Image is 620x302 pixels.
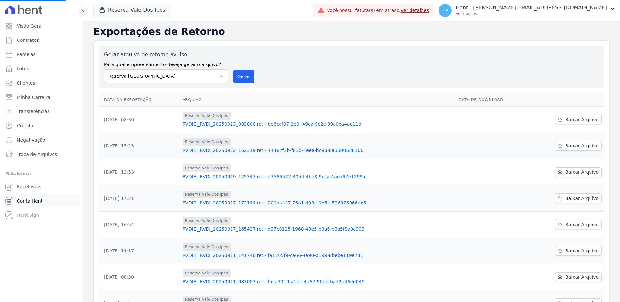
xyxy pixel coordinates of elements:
span: Baixar Arquivo [565,169,599,175]
a: Contratos [3,34,80,47]
a: Troca de Arquivos [3,148,80,161]
a: RVDIEI_RVDI_20250911_141740.ret - fa1205f9-ca66-4a90-b199-8bebe119e741 [183,252,454,259]
a: Baixar Arquivo [555,167,602,177]
td: [DATE] 12:53 [99,159,180,185]
span: Transferências [17,108,50,115]
td: [DATE] 08:30 [99,264,180,290]
span: Reserva Vale Dos Ipes [183,138,231,146]
span: Baixar Arquivo [565,143,599,149]
span: Negativação [17,137,45,143]
a: Conta Hent [3,194,80,207]
span: Conta Hent [17,198,42,204]
a: Visão Geral [3,19,80,32]
a: Baixar Arquivo [555,272,602,282]
span: Visão Geral [17,23,43,29]
a: RVDIEI_RVDI_20250922_152319.ret - 44482f3b-f83d-4eea-bc93-8a3300526100 [183,147,454,154]
td: [DATE] 16:54 [99,212,180,238]
th: Data da Exportação [99,93,180,107]
td: [DATE] 08:30 [99,107,180,133]
h2: Exportações de Retorno [93,26,610,38]
span: Reserva Vale Dos Ipes [183,269,231,277]
a: Recebíveis [3,180,80,193]
a: Baixar Arquivo [555,246,602,256]
span: Você possui fatura(s) em atraso. [327,7,429,14]
a: RVDIEI_RVDI_20250917_172144.ret - 209aa447-75a1-498e-9b54-536375366ab5 [183,200,454,206]
td: [DATE] 15:23 [99,133,180,159]
button: Reserva Vale Dos Ipes [93,4,171,16]
a: RVDIEI_RVDI_20250911_083003.ret - f5ca3019-a1be-4a67-90dd-ba72b46de045 [183,278,454,285]
span: Lotes [17,65,29,72]
td: [DATE] 14:17 [99,238,180,264]
span: Minha Carteira [17,94,50,100]
a: Negativação [3,134,80,146]
span: Troca de Arquivos [17,151,57,157]
span: Reserva Vale Dos Ipes [183,217,231,225]
span: Reserva Vale Dos Ipes [183,112,231,120]
a: Baixar Arquivo [555,141,602,151]
p: Ver opções [456,11,607,16]
a: Clientes [3,76,80,89]
a: Baixar Arquivo [555,193,602,203]
a: Parcelas [3,48,80,61]
p: Hent - [PERSON_NAME][EMAIL_ADDRESS][DOMAIN_NAME] [456,5,607,11]
span: Recebíveis [17,183,41,190]
td: [DATE] 17:21 [99,185,180,212]
span: Contratos [17,37,39,43]
a: Minha Carteira [3,91,80,104]
a: RVDIEI_RVDI_20250917_165437.ret - d37c0125-1968-48e5-b0a6-b3a5f8a9c903 [183,226,454,232]
a: RVDIEI_RVDI_20250919_125343.ret - d3586522-3054-4ba8-9cca-4aea67e1299a [183,173,454,180]
th: Arquivo [180,93,456,107]
a: RVDIEI_RVDI_20250923_083000.ret - be6caf07-2e0f-49ca-9c2c-09c0ea4ad11d [183,121,454,127]
button: Hv Hent - [PERSON_NAME][EMAIL_ADDRESS][DOMAIN_NAME] Ver opções [434,1,620,19]
span: Baixar Arquivo [565,116,599,123]
th: Data de Download [456,93,529,107]
span: Reserva Vale Dos Ipes [183,191,231,198]
a: Transferências [3,105,80,118]
a: Baixar Arquivo [555,115,602,124]
label: Para qual empreendimento deseja gerar o arquivo? [104,59,228,68]
a: Crédito [3,119,80,132]
a: Ver detalhes [401,8,429,13]
span: Parcelas [17,51,36,58]
div: Plataformas [5,170,77,178]
button: Gerar [233,70,255,83]
a: Lotes [3,62,80,75]
span: Clientes [17,80,35,86]
span: Reserva Vale Dos Ipes [183,164,231,172]
label: Gerar arquivo de retorno avulso [104,51,228,59]
span: Reserva Vale Dos Ipes [183,243,231,251]
span: Crédito [17,122,33,129]
span: Baixar Arquivo [565,248,599,254]
span: Baixar Arquivo [565,274,599,280]
span: Baixar Arquivo [565,195,599,202]
span: Hv [442,8,448,13]
span: Baixar Arquivo [565,221,599,228]
a: Baixar Arquivo [555,220,602,229]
